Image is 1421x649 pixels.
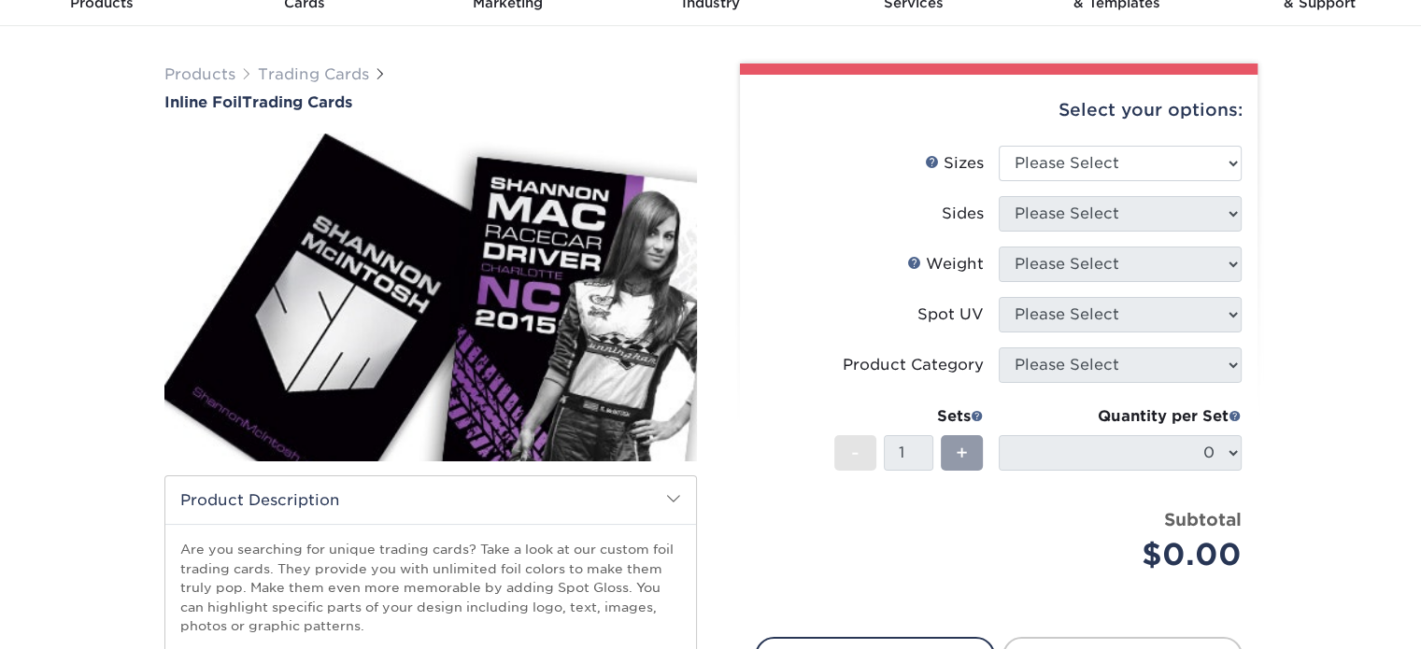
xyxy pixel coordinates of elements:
div: Sets [834,405,984,428]
img: Inline Foil 01 [164,113,697,481]
div: Spot UV [917,303,984,326]
div: Weight [907,253,984,275]
a: Trading Cards [258,65,369,83]
span: Inline Foil [164,93,242,111]
div: Sizes [925,152,984,175]
div: $0.00 [1013,532,1242,577]
strong: Subtotal [1164,509,1242,529]
div: Select your options: [755,75,1243,146]
div: Quantity per Set [999,405,1242,428]
span: - [851,439,860,467]
h1: Trading Cards [164,93,697,111]
a: Inline FoilTrading Cards [164,93,697,111]
a: Products [164,65,235,83]
div: Sides [942,203,984,225]
div: Product Category [843,354,984,376]
h2: Product Description [165,476,696,524]
span: + [956,439,968,467]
